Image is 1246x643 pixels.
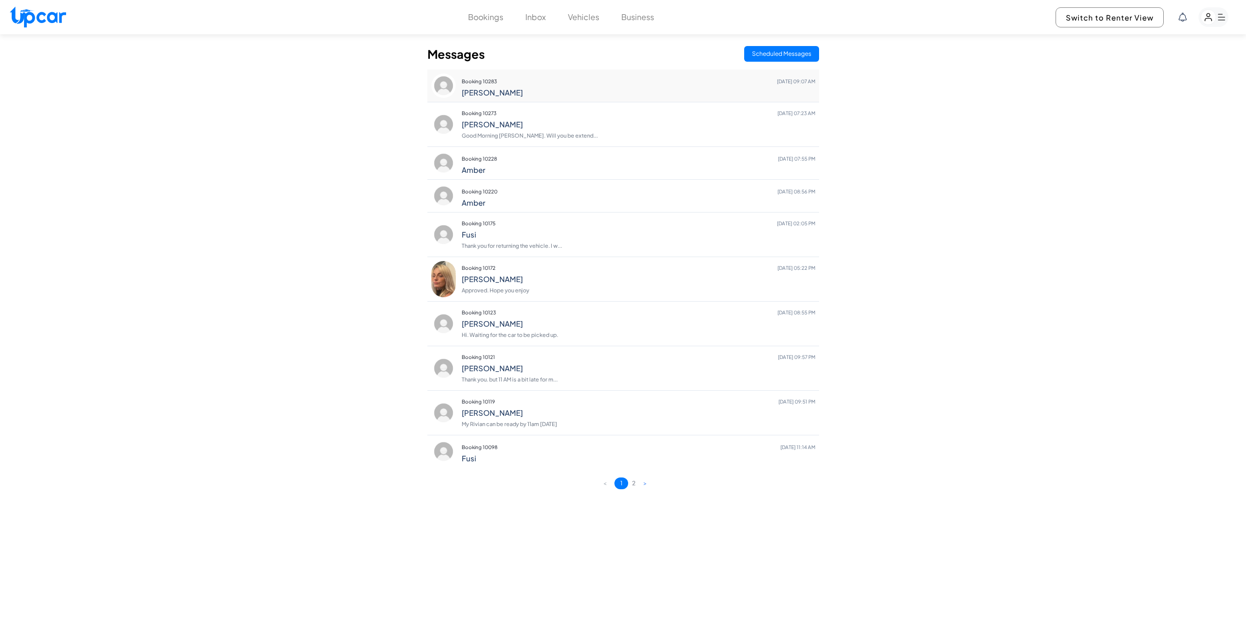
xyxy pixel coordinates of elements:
[462,120,815,129] h4: [PERSON_NAME]
[462,350,815,364] p: Booking 10121
[462,319,815,328] h4: [PERSON_NAME]
[427,46,485,62] h2: Messages
[431,73,456,98] img: profile
[462,129,815,143] p: Good Morning [PERSON_NAME]. Will you be extend...
[744,46,819,62] button: Scheduled Messages
[462,88,815,97] h4: [PERSON_NAME]
[614,477,628,489] button: 1
[462,239,815,253] p: Thank you for returning the vehicle. I w...
[621,11,654,23] button: Business
[639,477,651,489] button: >
[431,356,456,381] img: profile
[777,261,815,275] span: [DATE] 05:22 PM
[462,408,815,417] h4: [PERSON_NAME]
[431,311,456,336] img: profile
[431,261,456,297] img: profile
[462,198,815,207] h4: Amber
[777,74,815,88] span: [DATE] 09:07 AM
[597,477,612,489] button: <
[462,328,815,342] p: Hi. Waiting for the car to be picked up.
[462,166,815,174] h4: Amber
[462,185,815,198] p: Booking 10220
[431,222,456,247] img: profile
[525,11,546,23] button: Inbox
[462,261,815,275] p: Booking 10172
[462,216,815,230] p: Booking 10175
[462,275,815,284] h4: [PERSON_NAME]
[431,439,456,464] img: profile
[462,306,815,319] p: Booking 10123
[777,185,815,198] span: [DATE] 08:56 PM
[778,395,815,408] span: [DATE] 09:51 PM
[462,74,815,88] p: Booking 10283
[1056,7,1164,27] button: Switch to Renter View
[568,11,599,23] button: Vehicles
[462,284,815,297] p: Approved. Hope you enjoy
[777,216,815,230] span: [DATE] 02:05 PM
[10,6,66,27] img: Upcar Logo
[431,184,456,208] img: profile
[778,152,815,166] span: [DATE] 07:55 PM
[462,230,815,239] h4: Fusi
[462,106,815,120] p: Booking 10273
[462,417,815,431] p: My Rivian can be ready by 11am [DATE]
[462,440,815,454] p: Booking 10098
[431,151,456,175] img: profile
[628,477,639,489] button: 2
[780,440,815,454] span: [DATE] 11:14 AM
[462,373,815,386] p: Thank you. but 11 AM is a bit late for m...
[462,152,815,166] p: Booking 10228
[431,401,456,425] img: profile
[778,350,815,364] span: [DATE] 09:57 PM
[462,454,815,463] h4: Fusi
[462,364,815,373] h4: [PERSON_NAME]
[777,106,815,120] span: [DATE] 07:23 AM
[431,112,456,137] img: profile
[468,11,503,23] button: Bookings
[462,395,815,408] p: Booking 10119
[777,306,815,319] span: [DATE] 08:55 PM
